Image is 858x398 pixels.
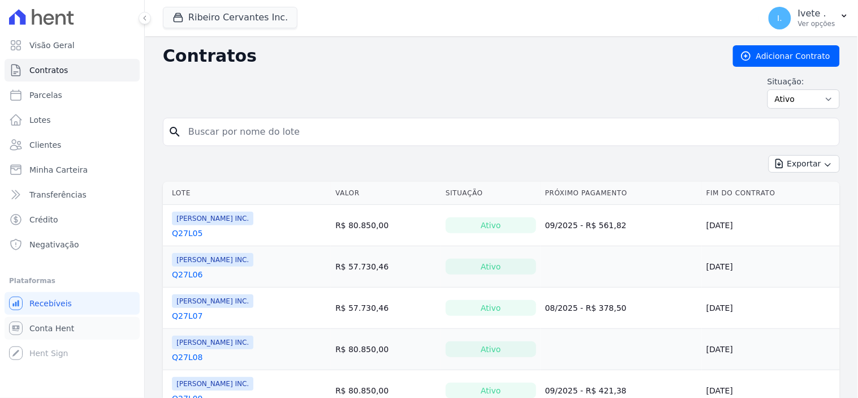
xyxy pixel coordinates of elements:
[733,45,840,67] a: Adicionar Contrato
[172,310,202,322] a: Q27L07
[446,217,536,233] div: Ativo
[172,352,202,363] a: Q27L08
[446,341,536,357] div: Ativo
[29,40,75,51] span: Visão Geral
[29,65,68,76] span: Contratos
[702,182,840,205] th: Fim do Contrato
[331,329,441,370] td: R$ 80.850,00
[702,205,840,246] td: [DATE]
[545,303,627,313] a: 08/2025 - R$ 378,50
[331,246,441,288] td: R$ 57.730,46
[5,183,140,206] a: Transferências
[702,329,840,370] td: [DATE]
[29,239,79,250] span: Negativação
[798,8,835,19] p: Ivete .
[5,208,140,231] a: Crédito
[172,212,253,225] span: [PERSON_NAME] INC.
[331,205,441,246] td: R$ 80.850,00
[760,2,858,34] button: I. Ivete . Ver opções
[5,109,140,131] a: Lotes
[29,298,72,309] span: Recebíveis
[163,46,715,66] h2: Contratos
[446,300,536,316] div: Ativo
[29,214,58,225] span: Crédito
[541,182,702,205] th: Próximo Pagamento
[29,139,61,151] span: Clientes
[5,84,140,106] a: Parcelas
[172,336,253,349] span: [PERSON_NAME] INC.
[5,34,140,57] a: Visão Geral
[163,7,298,28] button: Ribeiro Cervantes Inc.
[545,386,627,395] a: 09/2025 - R$ 421,38
[798,19,835,28] p: Ver opções
[768,76,840,87] label: Situação:
[331,182,441,205] th: Valor
[5,233,140,256] a: Negativação
[172,377,253,391] span: [PERSON_NAME] INC.
[5,159,140,181] a: Minha Carteira
[5,134,140,156] a: Clientes
[778,14,783,22] span: I.
[9,274,135,288] div: Plataformas
[446,259,536,275] div: Ativo
[545,221,627,230] a: 09/2025 - R$ 561,82
[182,121,835,143] input: Buscar por nome do lote
[172,269,202,280] a: Q27L06
[5,59,140,82] a: Contratos
[172,253,253,267] span: [PERSON_NAME] INC.
[441,182,541,205] th: Situação
[29,189,87,200] span: Transferências
[702,246,840,288] td: [DATE]
[172,228,202,239] a: Q27L05
[702,288,840,329] td: [DATE]
[29,323,74,334] span: Conta Hent
[29,89,62,101] span: Parcelas
[5,292,140,315] a: Recebíveis
[172,294,253,308] span: [PERSON_NAME] INC.
[163,182,331,205] th: Lote
[29,114,51,126] span: Lotes
[168,125,182,139] i: search
[769,155,840,173] button: Exportar
[5,317,140,340] a: Conta Hent
[29,164,88,176] span: Minha Carteira
[331,288,441,329] td: R$ 57.730,46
